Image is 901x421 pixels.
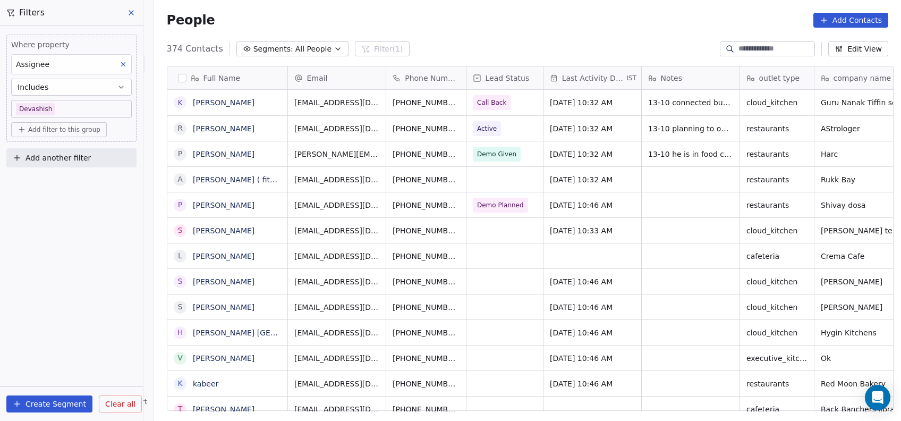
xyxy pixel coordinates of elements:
[550,378,635,389] span: [DATE] 10:46 AM
[393,174,460,185] span: [PHONE_NUMBER]
[477,97,506,108] span: Call Back
[477,149,516,159] span: Demo Given
[294,174,379,185] span: [EMAIL_ADDRESS][DOMAIN_NAME]
[648,149,733,159] span: 13-10 he is in food consulting business, he is from [GEOGRAPHIC_DATA] and lives in [GEOGRAPHIC_DA...
[834,73,891,83] span: company name
[550,149,635,159] span: [DATE] 10:32 AM
[746,225,807,236] span: cloud_kitchen
[177,148,182,159] div: p
[386,66,466,89] div: Phone Number
[550,353,635,364] span: [DATE] 10:46 AM
[294,302,379,313] span: [EMAIL_ADDRESS][DOMAIN_NAME]
[193,201,254,209] a: [PERSON_NAME]
[294,251,379,262] span: [EMAIL_ADDRESS][DOMAIN_NAME]
[648,123,733,134] span: 13-10 planning to open cafe [DATE] at [GEOGRAPHIC_DATA] [GEOGRAPHIC_DATA], his friend will visit ...
[865,385,890,410] div: Open Intercom Messenger
[813,13,888,28] button: Add Contacts
[294,225,379,236] span: [EMAIL_ADDRESS][DOMAIN_NAME]
[393,404,460,415] span: [PHONE_NUMBER]
[178,250,182,262] div: L
[550,97,635,108] span: [DATE] 10:32 AM
[486,73,530,83] span: Lead Status
[562,73,625,83] span: Last Activity Date
[393,149,460,159] span: [PHONE_NUMBER]
[746,97,807,108] span: cloud_kitchen
[177,403,182,415] div: t
[295,44,331,55] span: All People
[393,302,460,313] span: [PHONE_NUMBER]
[177,327,183,338] div: H
[393,353,460,364] span: [PHONE_NUMBER]
[477,123,497,134] span: Active
[294,353,379,364] span: [EMAIL_ADDRESS][DOMAIN_NAME]
[294,149,379,159] span: [PERSON_NAME][EMAIL_ADDRESS][DOMAIN_NAME]
[98,398,147,406] span: Help & Support
[177,123,183,134] div: R
[307,73,328,83] span: Email
[746,174,807,185] span: restaurants
[477,200,524,210] span: Demo Planned
[177,301,182,313] div: S
[740,66,814,89] div: outlet type
[203,73,241,83] span: Full Name
[626,74,636,82] span: IST
[393,251,460,262] span: [PHONE_NUMBER]
[746,327,807,338] span: cloud_kitchen
[193,303,254,311] a: [PERSON_NAME]
[746,378,807,389] span: restaurants
[828,41,888,56] button: Edit View
[393,200,460,210] span: [PHONE_NUMBER]
[355,41,410,56] button: Filter(1)
[550,174,635,185] span: [DATE] 10:32 AM
[759,73,800,83] span: outlet type
[193,175,319,184] a: [PERSON_NAME] ( fitness trainer )
[294,327,379,338] span: [EMAIL_ADDRESS][DOMAIN_NAME]
[746,353,807,364] span: executive_kitchens
[294,276,379,287] span: [EMAIL_ADDRESS][DOMAIN_NAME]
[193,354,254,363] a: [PERSON_NAME]
[253,44,293,55] span: Segments:
[746,404,807,415] span: cafeteria
[167,90,288,411] div: grid
[642,66,739,89] div: Notes
[661,73,682,83] span: Notes
[550,225,635,236] span: [DATE] 10:33 AM
[746,200,807,210] span: restaurants
[294,97,379,108] span: [EMAIL_ADDRESS][DOMAIN_NAME]
[393,123,460,134] span: [PHONE_NUMBER]
[87,398,147,406] a: Help & Support
[177,276,182,287] div: S
[193,226,254,235] a: [PERSON_NAME]
[177,97,182,108] div: k
[177,199,182,210] div: P
[294,200,379,210] span: [EMAIL_ADDRESS][DOMAIN_NAME]
[746,123,807,134] span: restaurants
[177,174,183,185] div: A
[393,97,460,108] span: [PHONE_NUMBER]
[193,124,254,133] a: [PERSON_NAME]
[550,276,635,287] span: [DATE] 10:46 AM
[746,251,807,262] span: cafeteria
[294,378,379,389] span: [EMAIL_ADDRESS][DOMAIN_NAME]
[193,277,254,286] a: [PERSON_NAME]
[167,12,215,28] span: People
[193,380,218,388] a: kabeer
[177,352,183,364] div: V
[167,43,223,55] span: 374 Contacts
[550,302,635,313] span: [DATE] 10:46 AM
[193,405,254,414] a: [PERSON_NAME]
[177,225,182,236] div: s
[393,378,460,389] span: [PHONE_NUMBER]
[746,302,807,313] span: cloud_kitchen
[648,97,733,108] span: 13-10 connected but call cut
[177,378,182,389] div: k
[193,252,254,260] a: [PERSON_NAME]
[167,66,287,89] div: Full Name
[294,404,379,415] span: [EMAIL_ADDRESS][DOMAIN_NAME]
[393,276,460,287] span: [PHONE_NUMBER]
[543,66,641,89] div: Last Activity DateIST
[193,98,254,107] a: [PERSON_NAME]
[550,200,635,210] span: [DATE] 10:46 AM
[393,225,460,236] span: [PHONE_NUMBER]
[405,73,459,83] span: Phone Number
